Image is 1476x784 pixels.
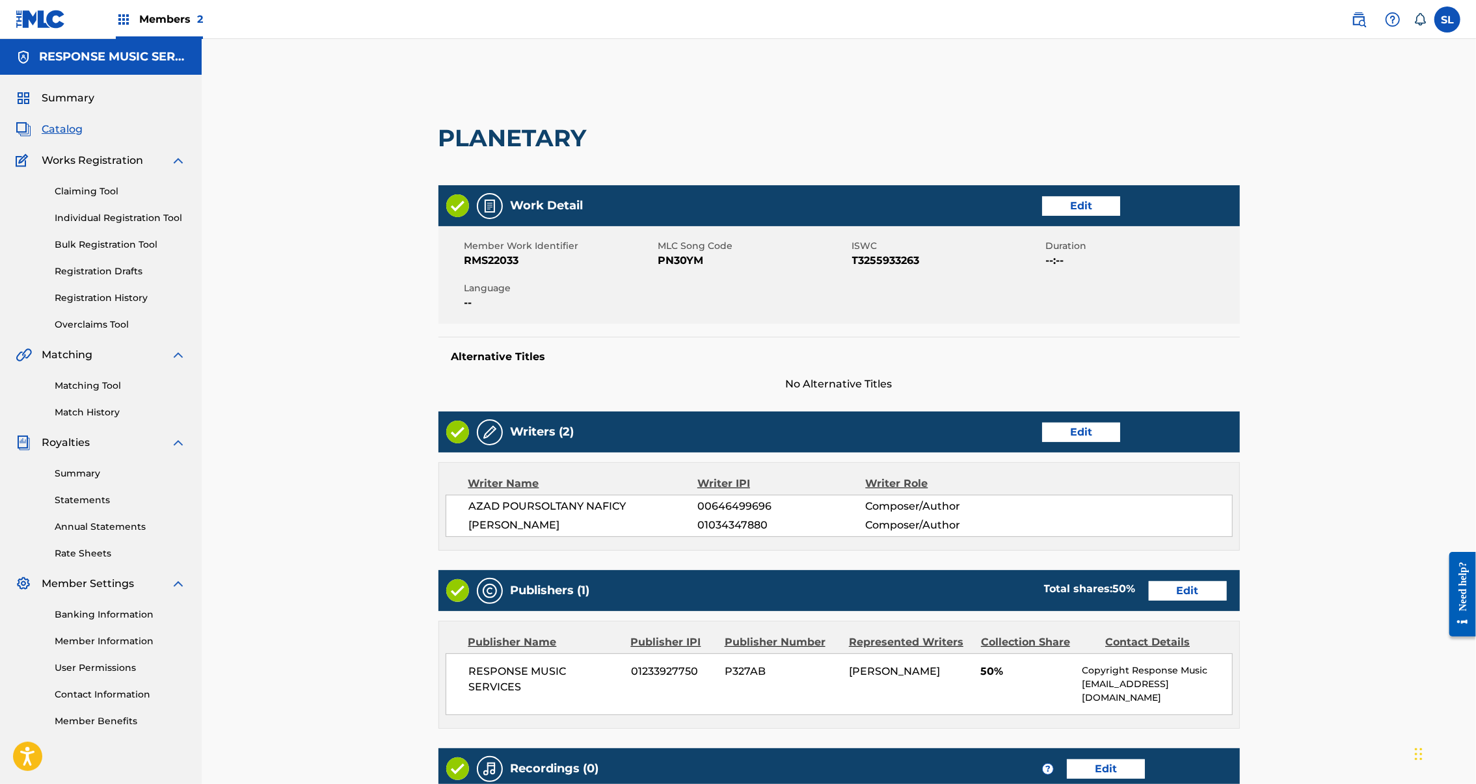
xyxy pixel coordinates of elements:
span: 01034347880 [697,517,865,533]
img: Works Registration [16,153,33,168]
div: Collection Share [981,634,1095,650]
span: 2 [197,13,203,25]
a: Edit [1149,581,1227,601]
a: Bulk Registration Tool [55,238,186,252]
a: Edit [1042,196,1120,216]
span: Member Settings [42,576,134,592]
img: Work Detail [482,198,498,214]
iframe: Resource Center [1440,540,1476,648]
div: Notifications [1414,13,1427,26]
div: Writer IPI [697,476,866,491]
img: Matching [16,347,32,363]
img: expand [170,347,186,363]
div: Writer Role [866,476,1019,491]
a: Claiming Tool [55,185,186,198]
img: Valid [446,421,469,443]
img: Accounts [16,49,31,65]
iframe: Chat Widget [1411,722,1476,784]
img: expand [170,576,186,592]
div: Publisher IPI [631,634,715,650]
img: Writers [482,425,498,440]
h2: PLANETARY [438,124,593,153]
img: Catalog [16,122,31,137]
span: RMS22033 [464,253,655,268]
img: Member Settings [16,576,31,592]
img: expand [170,153,186,168]
a: Rate Sheets [55,547,186,560]
span: --:-- [1046,253,1237,268]
span: MLC Song Code [658,239,849,253]
span: PN30YM [658,253,849,268]
span: Composer/Author [865,499,1018,514]
span: 50% [981,664,1073,679]
a: Summary [55,467,186,480]
h5: Writers (2) [511,425,574,439]
span: Summary [42,90,94,106]
span: [PERSON_NAME] [469,517,698,533]
img: Valid [446,579,469,602]
a: CatalogCatalog [16,122,83,137]
h5: RESPONSE MUSIC SERVICES [39,49,186,64]
span: AZAD POURSOLTANY NAFICY [469,499,698,514]
span: 00646499696 [697,499,865,514]
a: Match History [55,406,186,419]
span: Matching [42,347,92,363]
span: Language [464,281,655,295]
a: Registration Drafts [55,265,186,278]
img: Publishers [482,583,498,599]
span: Duration [1046,239,1237,253]
span: ? [1043,764,1053,774]
a: Annual Statements [55,520,186,534]
img: Valid [446,757,469,780]
a: Registration History [55,291,186,305]
span: ISWC [852,239,1043,253]
img: expand [170,435,186,451]
span: 01233927750 [631,664,715,679]
div: Publisher Number [725,634,839,650]
span: 50 % [1113,582,1136,595]
span: Members [139,12,203,27]
img: help [1385,12,1401,27]
span: [PERSON_NAME] [849,665,940,677]
span: Catalog [42,122,83,137]
span: Works Registration [42,153,143,168]
img: Royalties [16,435,31,451]
p: [EMAIL_ADDRESS][DOMAIN_NAME] [1082,677,1231,705]
img: Recordings [482,761,498,777]
h5: Alternative Titles [451,350,1227,363]
img: Top Rightsholders [116,12,131,27]
img: Valid [446,194,469,217]
div: Total shares: [1044,581,1136,597]
a: Matching Tool [55,379,186,393]
h5: Recordings (0) [511,761,599,776]
span: RESPONSE MUSIC SERVICES [469,664,622,695]
div: User Menu [1434,7,1460,33]
img: Summary [16,90,31,106]
div: Contact Details [1105,634,1220,650]
a: Member Information [55,634,186,648]
a: Overclaims Tool [55,318,186,332]
span: -- [464,295,655,311]
h5: Work Detail [511,198,584,213]
p: Copyright Response Music [1082,664,1231,677]
a: User Permissions [55,661,186,675]
a: Contact Information [55,688,186,701]
span: P327AB [725,664,839,679]
a: Banking Information [55,608,186,621]
div: Publisher Name [468,634,621,650]
span: Member Work Identifier [464,239,655,253]
a: Member Benefits [55,714,186,728]
div: Dra [1415,735,1423,774]
a: Edit [1067,759,1145,779]
a: Statements [55,493,186,507]
div: Help [1380,7,1406,33]
div: Represented Writers [849,634,971,650]
div: Writer Name [468,476,698,491]
a: Individual Registration Tool [55,211,186,225]
a: SummarySummary [16,90,94,106]
div: Chatt-widget [1411,722,1476,784]
a: Edit [1042,423,1120,442]
h5: Publishers (1) [511,583,590,598]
